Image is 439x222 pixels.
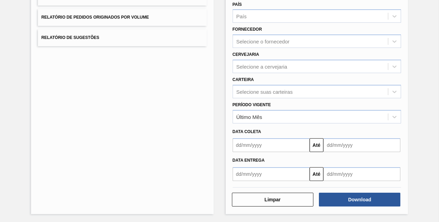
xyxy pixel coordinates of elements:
[236,13,247,19] div: País
[41,15,149,20] span: Relatório de Pedidos Originados por Volume
[236,114,262,120] div: Último Mês
[236,39,290,44] div: Selecione o fornecedor
[236,89,293,94] div: Selecione suas carteiras
[319,193,400,206] button: Download
[233,138,310,152] input: dd/mm/yyyy
[38,29,207,46] button: Relatório de Sugestões
[232,193,313,206] button: Limpar
[233,129,261,134] span: Data coleta
[236,63,287,69] div: Selecione a cervejaria
[38,9,207,26] button: Relatório de Pedidos Originados por Volume
[323,167,400,181] input: dd/mm/yyyy
[41,35,99,40] span: Relatório de Sugestões
[310,167,323,181] button: Até
[233,27,262,32] label: Fornecedor
[233,52,259,57] label: Cervejaria
[233,102,271,107] label: Período Vigente
[233,2,242,7] label: País
[323,138,400,152] input: dd/mm/yyyy
[233,158,265,163] span: Data entrega
[310,138,323,152] button: Até
[233,167,310,181] input: dd/mm/yyyy
[233,77,254,82] label: Carteira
